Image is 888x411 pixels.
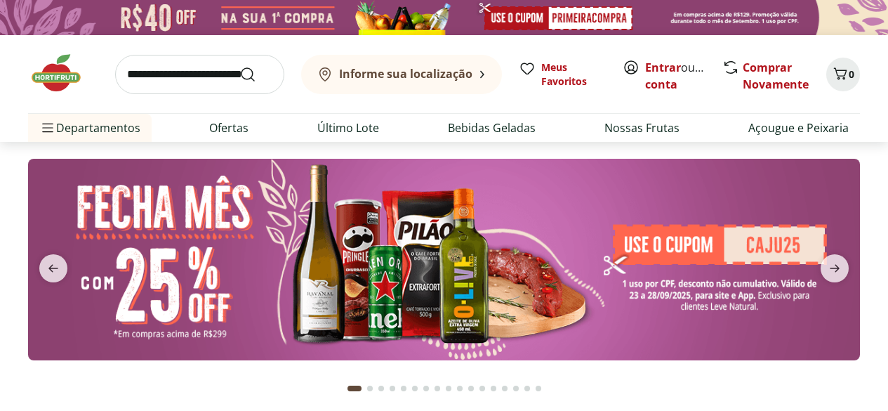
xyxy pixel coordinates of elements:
button: Go to page 7 from fs-carousel [420,372,432,405]
img: Hortifruti [28,52,98,94]
button: Informe sua localização [301,55,502,94]
button: Menu [39,111,56,145]
span: 0 [849,67,854,81]
button: Go to page 12 from fs-carousel [477,372,488,405]
span: ou [645,59,708,93]
b: Informe sua localização [339,66,472,81]
a: Bebidas Geladas [448,119,536,136]
button: Go to page 8 from fs-carousel [432,372,443,405]
button: Go to page 16 from fs-carousel [522,372,533,405]
button: Current page from fs-carousel [345,372,364,405]
img: banana [28,159,860,360]
span: Departamentos [39,111,140,145]
button: next [809,254,860,282]
a: Meus Favoritos [519,60,606,89]
a: Comprar Novamente [743,60,809,92]
button: previous [28,254,79,282]
button: Carrinho [826,58,860,91]
button: Go to page 10 from fs-carousel [454,372,465,405]
button: Go to page 14 from fs-carousel [499,372,510,405]
button: Go to page 9 from fs-carousel [443,372,454,405]
button: Go to page 17 from fs-carousel [533,372,544,405]
a: Açougue e Peixaria [748,119,849,136]
button: Submit Search [239,66,273,83]
button: Go to page 2 from fs-carousel [364,372,376,405]
button: Go to page 13 from fs-carousel [488,372,499,405]
a: Ofertas [209,119,248,136]
button: Go to page 5 from fs-carousel [398,372,409,405]
input: search [115,55,284,94]
button: Go to page 3 from fs-carousel [376,372,387,405]
button: Go to page 4 from fs-carousel [387,372,398,405]
a: Nossas Frutas [604,119,680,136]
a: Criar conta [645,60,722,92]
button: Go to page 15 from fs-carousel [510,372,522,405]
span: Meus Favoritos [541,60,606,89]
button: Go to page 11 from fs-carousel [465,372,477,405]
button: Go to page 6 from fs-carousel [409,372,420,405]
a: Entrar [645,60,681,75]
a: Último Lote [317,119,379,136]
